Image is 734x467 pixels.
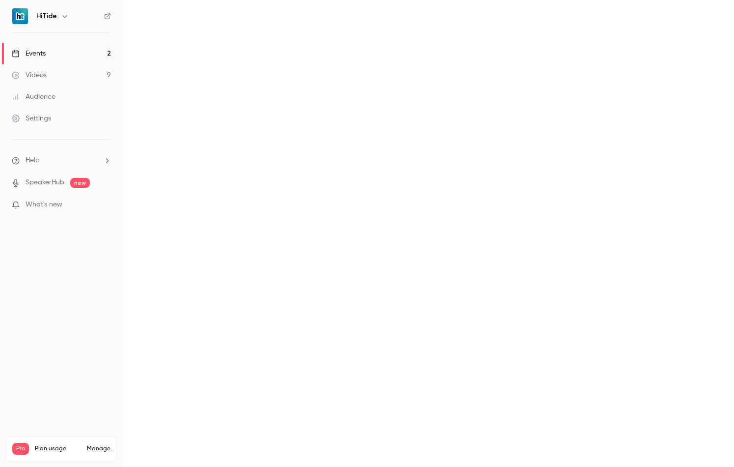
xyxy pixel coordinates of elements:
li: help-dropdown-opener [12,155,111,166]
span: Pro [12,443,29,455]
img: HiTide [12,8,28,24]
span: new [70,178,90,188]
span: Help [26,155,40,166]
div: Audience [12,92,55,102]
div: Settings [12,114,51,123]
span: What's new [26,200,62,210]
a: SpeakerHub [26,177,64,188]
div: Videos [12,70,47,80]
div: Events [12,49,46,58]
h6: HiTide [36,11,57,21]
span: Plan usage [35,445,81,453]
iframe: Noticeable Trigger [99,201,111,209]
a: Manage [87,445,110,453]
